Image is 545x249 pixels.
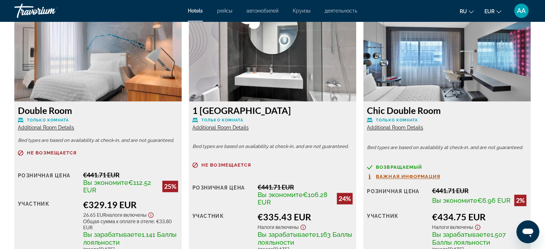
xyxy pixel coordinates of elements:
[189,12,356,101] img: 1 King Bed Room
[83,212,106,218] span: 26.65 EUR
[201,163,251,167] span: Не возмещается
[83,231,142,238] span: Вы зарабатываете
[337,193,353,204] div: 24%
[18,171,78,194] div: Розничная цена
[83,179,151,194] span: €112.52 EUR
[83,179,128,186] span: Вы экономите
[258,231,316,238] span: Вы зарабатываете
[247,8,278,14] a: автомобилей
[27,150,77,155] span: Не возмещается
[376,174,440,179] span: Важная информация
[517,7,526,14] font: AA
[325,8,357,14] a: деятельность
[432,211,527,222] div: €434.75 EUR
[299,222,307,230] button: Show Taxes and Fees disclaimer
[484,9,494,14] font: EUR
[162,181,178,192] div: 25%
[432,224,473,230] span: Налоги включены
[376,118,418,123] span: Только комната
[367,145,527,150] p: Bed types are based on availability at check-in, and are not guaranteed.
[83,218,154,224] span: Общая сумма к оплате в отеле
[147,210,155,218] button: Show Taxes and Fees disclaimer
[258,231,352,246] span: 1,163 Баллы лояльности
[18,138,178,143] p: Bed types are based on availability at check-in, and are not guaranteed.
[432,231,506,246] span: 1,507 Баллы лояльности
[367,105,527,116] h3: Chic Double Room
[192,144,353,149] p: Bed types are based on availability at check-in, and are not guaranteed.
[18,105,178,116] h3: Double Room
[367,164,527,170] a: возвращаемый
[367,187,427,206] div: Розничная цена
[192,183,252,206] div: Розничная цена
[106,212,147,218] span: Налоги включены
[188,8,203,14] a: Hotels
[367,125,423,130] span: Additional Room Details
[363,12,531,101] img: Chic Double Room
[192,105,353,116] h3: 1 [GEOGRAPHIC_DATA]
[14,1,86,20] a: Travorium
[460,9,467,14] font: ru
[83,171,178,179] div: €441.71 EUR
[192,125,249,130] span: Additional Room Details
[477,197,511,204] span: €6.96 EUR
[27,118,69,123] span: Только комната
[201,118,243,123] span: Только комната
[258,211,353,222] div: €335.43 EUR
[14,12,182,101] img: Double Room
[376,165,422,169] span: возвращаемый
[432,187,527,195] div: €441.71 EUR
[258,191,328,206] span: €106.28 EUR
[367,173,440,179] button: Важная информация
[432,231,491,238] span: Вы зарабатываете
[512,3,531,18] button: Benutzermenü
[293,8,310,14] a: Круизы
[258,224,299,230] span: Налоги включены
[473,222,482,230] button: Show Taxes and Fees disclaimer
[83,231,177,246] span: 1,141 Баллы лояльности
[514,195,526,206] div: 2%
[18,125,74,130] span: Additional Room Details
[217,8,232,14] a: рейсы
[83,218,178,230] div: : €33.80 EUR
[460,6,474,16] button: Sprache ändern
[516,220,539,243] iframe: Schaltfläche zum Öffnen des Messaging-Fensters
[258,183,353,191] div: €441.71 EUR
[83,199,178,210] div: €329.19 EUR
[432,197,477,204] span: Вы экономите
[484,6,501,16] button: Währung ändern
[258,191,303,198] span: Вы экономите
